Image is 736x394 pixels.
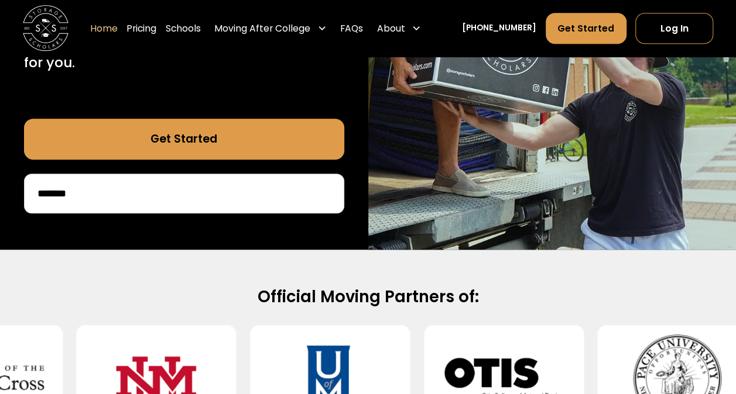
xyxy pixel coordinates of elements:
a: Schools [166,12,201,44]
a: Pricing [126,12,156,44]
div: About [372,12,426,44]
a: FAQs [340,12,363,44]
a: Log In [635,13,713,44]
div: Moving After College [210,12,331,44]
img: Storage Scholars main logo [23,6,69,51]
div: About [376,22,405,35]
a: Get Started [24,119,344,160]
a: Get Started [546,13,627,44]
a: [PHONE_NUMBER] [462,23,536,35]
h2: Official Moving Partners of: [37,286,699,307]
a: home [23,6,69,51]
a: Home [90,12,118,44]
div: Moving After College [214,22,310,35]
